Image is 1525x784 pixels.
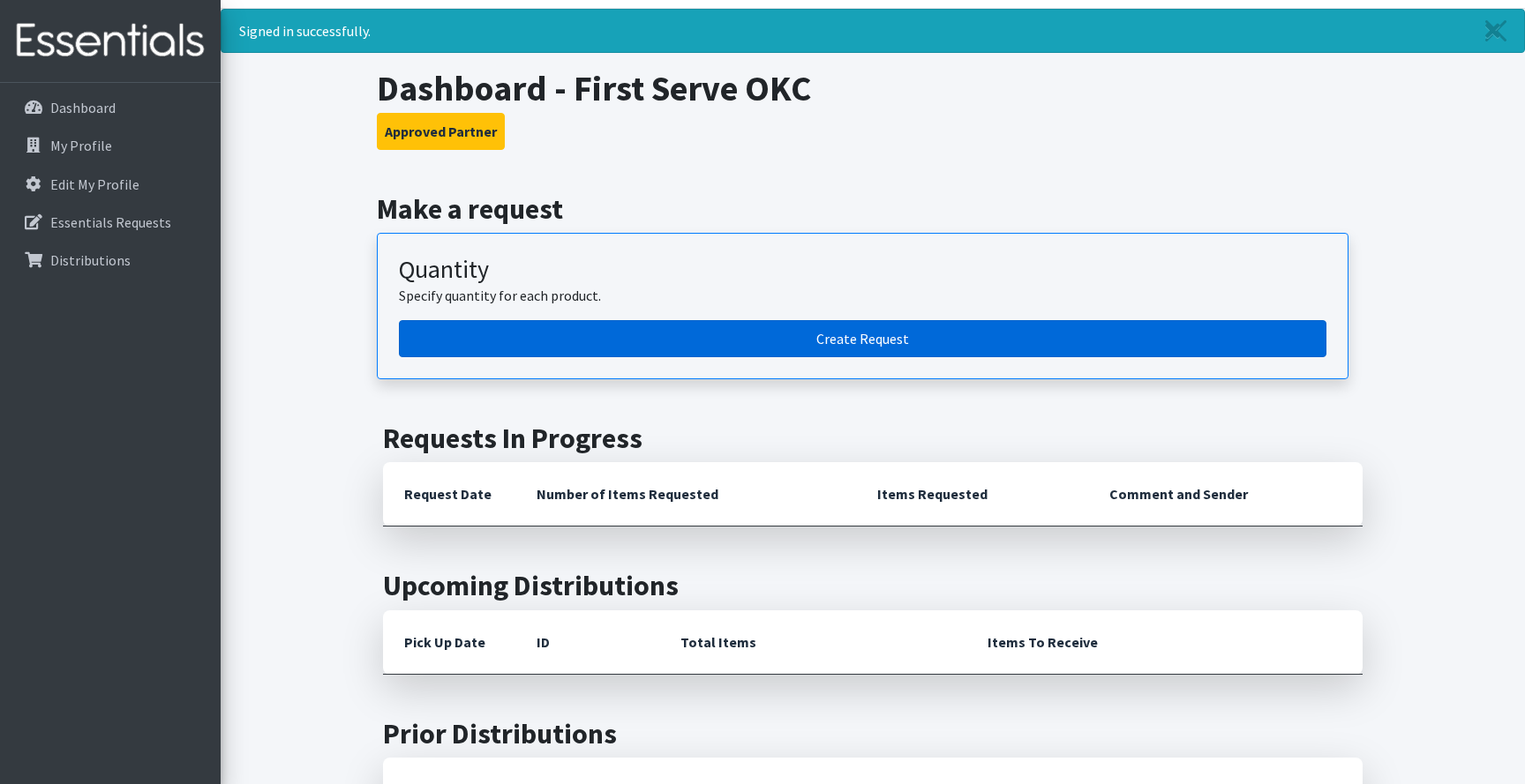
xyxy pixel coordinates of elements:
th: Pick Up Date [383,610,515,675]
p: My Profile [50,137,112,154]
th: Number of Items Requested [515,462,856,526]
th: Total Items [659,610,966,675]
h2: Requests In Progress [383,422,1363,455]
p: Essentials Requests [50,213,171,231]
a: Dashboard [7,90,214,125]
h2: Prior Distributions [383,717,1363,750]
div: Signed in successfully. [221,9,1525,53]
img: HumanEssentials [7,11,214,71]
button: Approved Partner [377,113,505,150]
h2: Make a request [377,192,1370,226]
th: Items Requested [856,462,1088,526]
p: Edit My Profile [50,175,139,193]
a: Essentials Requests [7,205,214,240]
p: Distributions [50,251,131,269]
a: Edit My Profile [7,167,214,202]
th: Items To Receive [966,610,1363,675]
a: Distributions [7,243,214,278]
h2: Upcoming Distributions [383,569,1363,602]
p: Specify quantity for each product. [399,285,1326,306]
th: Request Date [383,462,515,526]
h1: Dashboard - First Serve OKC [377,67,1370,109]
a: My Profile [7,128,214,163]
h3: Quantity [399,255,1326,285]
th: ID [515,610,659,675]
th: Comment and Sender [1088,462,1363,526]
a: Create a request by quantity [399,320,1326,357]
p: Dashboard [50,99,116,116]
a: Close [1468,10,1524,52]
